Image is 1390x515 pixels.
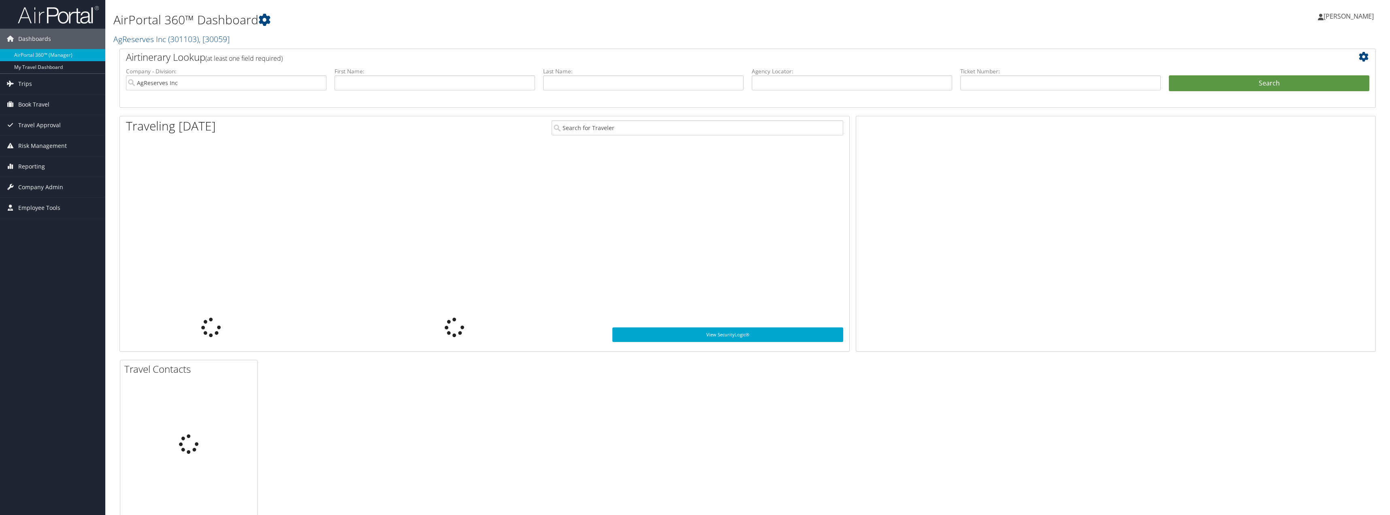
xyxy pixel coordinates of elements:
[18,177,63,197] span: Company Admin
[18,74,32,94] span: Trips
[126,118,216,135] h1: Traveling [DATE]
[752,67,952,75] label: Agency Locator:
[18,198,60,218] span: Employee Tools
[335,67,535,75] label: First Name:
[18,5,99,24] img: airportal-logo.png
[126,67,326,75] label: Company - Division:
[18,156,45,177] span: Reporting
[113,34,230,45] a: AgReserves Inc
[1318,4,1382,28] a: [PERSON_NAME]
[18,136,67,156] span: Risk Management
[113,11,959,28] h1: AirPortal 360™ Dashboard
[543,67,744,75] label: Last Name:
[18,29,51,49] span: Dashboards
[18,115,61,135] span: Travel Approval
[612,327,843,342] a: View SecurityLogic®
[18,94,49,115] span: Book Travel
[199,34,230,45] span: , [ 30059 ]
[1324,12,1374,21] span: [PERSON_NAME]
[1169,75,1369,92] button: Search
[205,54,283,63] span: (at least one field required)
[552,120,844,135] input: Search for Traveler
[168,34,199,45] span: ( 301103 )
[960,67,1161,75] label: Ticket Number:
[124,362,257,376] h2: Travel Contacts
[126,50,1265,64] h2: Airtinerary Lookup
